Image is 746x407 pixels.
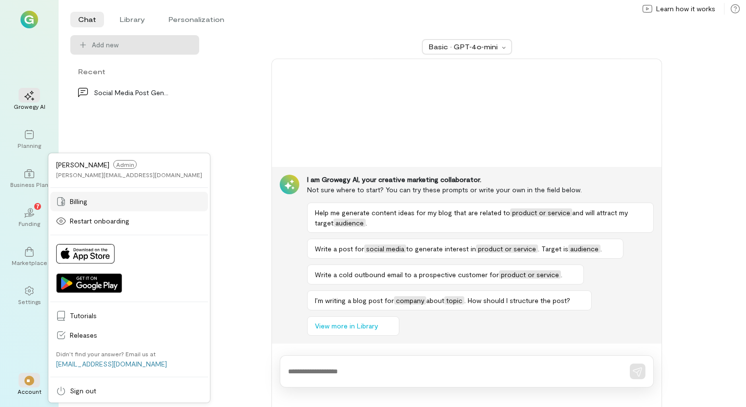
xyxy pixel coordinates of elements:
[70,12,104,27] li: Chat
[561,270,562,279] span: .
[406,244,476,253] span: to generate interest in
[307,290,592,310] button: I’m writing a blog post forcompanyabouttopic. How should I structure the post?
[12,278,47,313] a: Settings
[315,208,510,217] span: Help me generate content ideas for my blog that are related to
[12,83,47,118] a: Growegy AI
[12,200,47,235] a: Funding
[315,270,499,279] span: Write a cold outbound email to a prospective customer for
[50,211,208,231] a: Restart onboarding
[50,306,208,326] a: Tutorials
[70,311,202,321] span: Tutorials
[12,239,47,274] a: Marketplace
[14,102,45,110] div: Growegy AI
[429,42,499,52] div: Basic · GPT‑4o‑mini
[56,161,109,169] span: [PERSON_NAME]
[307,203,654,233] button: Help me generate content ideas for my blog that are related toproduct or serviceand will attract ...
[92,40,191,50] span: Add new
[426,296,444,305] span: about
[568,244,601,253] span: audience
[10,181,48,188] div: Business Plan
[36,202,40,210] span: 7
[444,296,464,305] span: topic
[364,244,406,253] span: social media
[499,270,561,279] span: product or service
[307,175,654,184] div: I am Growegy AI, your creative marketing collaborator.
[12,161,47,196] a: Business Plan
[56,360,167,368] a: [EMAIL_ADDRESS][DOMAIN_NAME]
[50,381,208,401] a: Sign out
[366,219,367,227] span: .
[56,350,156,358] div: Didn’t find your answer? Email us at
[476,244,538,253] span: product or service
[50,326,208,345] a: Releases
[307,265,584,285] button: Write a cold outbound email to a prospective customer forproduct or service.
[70,216,202,226] span: Restart onboarding
[50,192,208,211] a: Billing
[315,321,378,331] span: View more in Library
[510,208,572,217] span: product or service
[18,298,41,305] div: Settings
[19,220,40,227] div: Funding
[307,316,399,336] button: View more in Library
[56,171,202,179] div: [PERSON_NAME][EMAIL_ADDRESS][DOMAIN_NAME]
[601,244,602,253] span: .
[333,219,366,227] span: audience
[315,296,394,305] span: I’m writing a blog post for
[18,142,41,149] div: Planning
[307,184,654,195] div: Not sure where to start? You can try these prompts or write your own in the field below.
[70,386,202,396] span: Sign out
[70,330,202,340] span: Releases
[112,12,153,27] li: Library
[656,4,715,14] span: Learn how it works
[18,387,41,395] div: Account
[70,66,199,77] div: Recent
[12,122,47,157] a: Planning
[94,87,170,98] div: Social Media Post Generation
[113,160,137,169] span: Admin
[315,244,364,253] span: Write a post for
[70,197,202,206] span: Billing
[56,244,115,264] img: Download on App Store
[307,239,623,259] button: Write a post forsocial mediato generate interest inproduct or service. Target isaudience.
[464,296,570,305] span: . How should I structure the post?
[12,259,47,266] div: Marketplace
[394,296,426,305] span: company
[56,273,122,293] img: Get it on Google Play
[538,244,568,253] span: . Target is
[161,12,232,27] li: Personalization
